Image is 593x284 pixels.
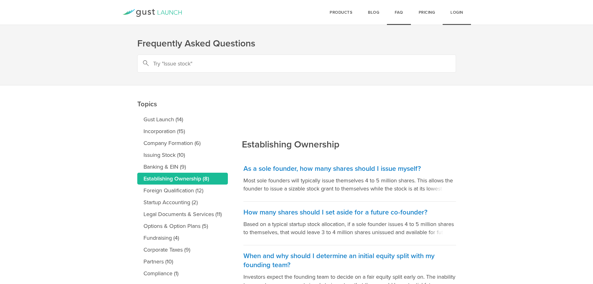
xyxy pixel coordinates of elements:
a: How many shares should I set aside for a future co-founder? Based on a typical startup stock allo... [243,202,456,245]
a: Incorporation (15) [137,125,228,137]
a: Partners (10) [137,256,228,267]
a: Compliance (1) [137,267,228,279]
h2: Establishing Ownership [242,96,339,151]
h2: Topics [137,56,228,110]
h3: How many shares should I set aside for a future co-founder? [243,208,456,217]
a: Foreign Qualification (12) [137,185,228,196]
a: Gust Launch (14) [137,113,228,125]
a: As a sole founder, how many shares should I issue myself? Most sole founders will typically issue... [243,158,456,202]
h1: Frequently Asked Questions [137,37,456,50]
a: Establishing Ownership (8) [137,173,228,185]
a: Startup Accounting (2) [137,196,228,208]
h3: As a sole founder, how many shares should I issue myself? [243,164,456,173]
a: Fundraising (4) [137,232,228,244]
p: Based on a typical startup stock allocation, if a sole founder issues 4 to 5 million shares to th... [243,220,456,236]
a: Options & Option Plans (5) [137,220,228,232]
a: Banking & EIN (9) [137,161,228,173]
p: Most sole founders will typically issue themselves 4 to 5 million shares. This allows the founder... [243,176,456,193]
a: Legal Documents & Services (11) [137,208,228,220]
input: Try "Issue stock" [137,55,456,73]
a: Company Formation (6) [137,137,228,149]
h3: When and why should I determine an initial equity split with my founding team? [243,252,456,270]
a: Issuing Stock (10) [137,149,228,161]
a: Corporate Taxes (9) [137,244,228,256]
